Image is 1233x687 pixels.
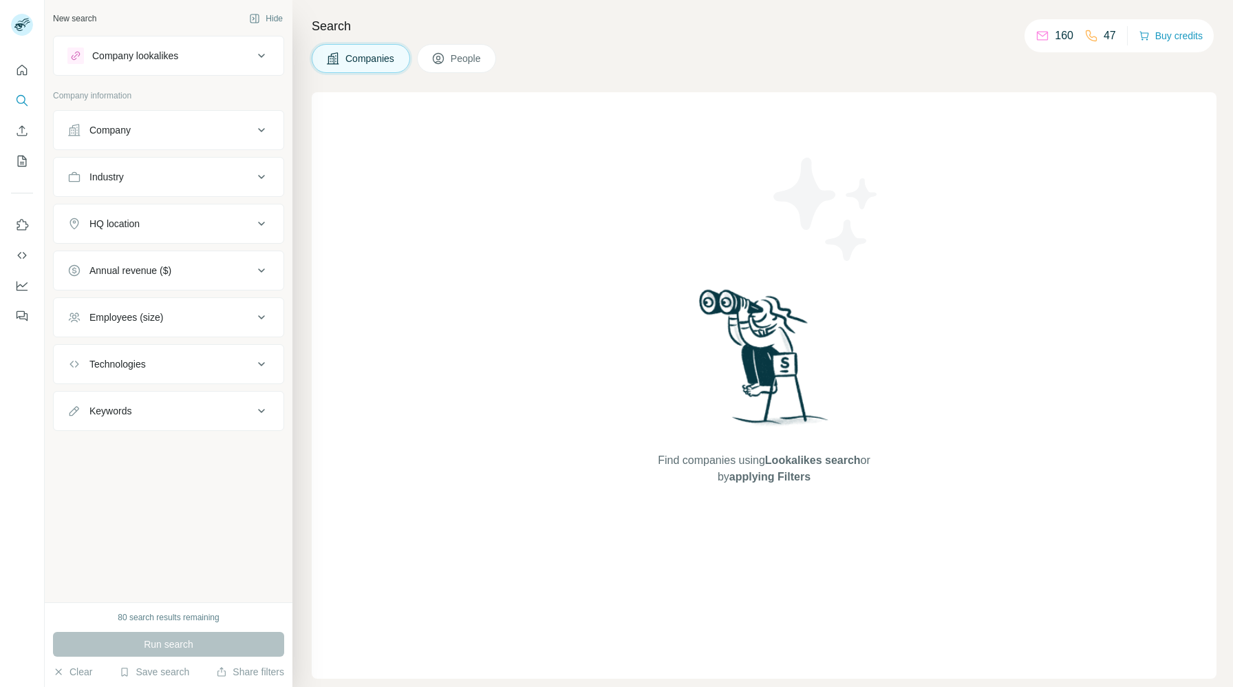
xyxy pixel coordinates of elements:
span: Find companies using or by [654,452,874,485]
p: 47 [1104,28,1116,44]
span: Lookalikes search [765,454,861,466]
button: Technologies [54,348,283,381]
div: HQ location [89,217,140,231]
img: Surfe Illustration - Woman searching with binoculars [693,286,836,439]
div: New search [53,12,96,25]
h4: Search [312,17,1216,36]
button: Save search [119,665,189,679]
span: People [451,52,482,65]
span: applying Filters [729,471,811,483]
button: HQ location [54,207,283,240]
button: Keywords [54,394,283,427]
div: Technologies [89,357,146,371]
button: Search [11,88,33,113]
p: Company information [53,89,284,102]
button: Employees (size) [54,301,283,334]
button: Clear [53,665,92,679]
button: Industry [54,160,283,193]
p: 160 [1055,28,1073,44]
button: Use Surfe API [11,243,33,268]
button: Dashboard [11,273,33,298]
button: Enrich CSV [11,118,33,143]
div: Annual revenue ($) [89,264,171,277]
button: Quick start [11,58,33,83]
button: Company lookalikes [54,39,283,72]
div: Employees (size) [89,310,163,324]
div: Industry [89,170,124,184]
div: Company lookalikes [92,49,178,63]
button: Annual revenue ($) [54,254,283,287]
button: Use Surfe on LinkedIn [11,213,33,237]
div: 80 search results remaining [118,611,219,624]
span: Companies [345,52,396,65]
button: My lists [11,149,33,173]
button: Feedback [11,304,33,328]
div: Company [89,123,131,137]
img: Surfe Illustration - Stars [764,147,888,271]
button: Hide [239,8,292,29]
button: Buy credits [1139,26,1203,45]
div: Keywords [89,404,131,418]
button: Company [54,114,283,147]
button: Share filters [216,665,284,679]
